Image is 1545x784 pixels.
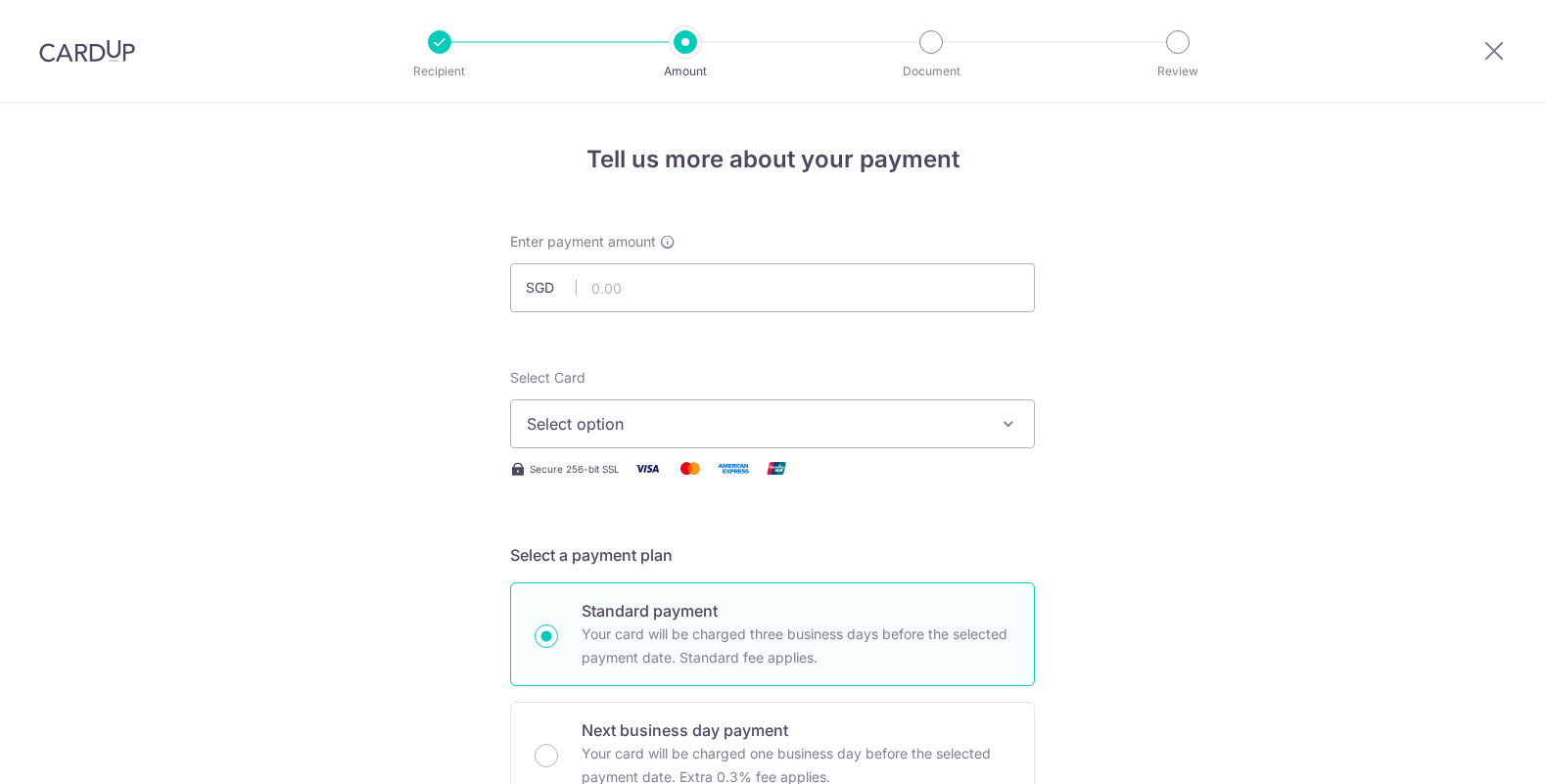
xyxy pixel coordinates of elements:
[510,142,1035,177] h4: Tell us more about your payment
[582,623,1010,669] p: Your card will be charged three business days before the selected payment date. Standard fee appl...
[530,461,620,477] span: Secure 256-bit SSL
[1105,62,1250,81] p: Review
[757,456,796,481] img: Union Pay
[510,232,656,252] span: Enter payment amount
[714,456,753,481] img: American Express
[367,62,512,81] p: Recipient
[613,62,758,81] p: Amount
[510,369,585,386] span: translation missing: en.payables.payment_networks.credit_card.summary.labels.select_card
[859,62,1004,81] p: Document
[526,278,577,298] span: SGD
[510,399,1035,448] button: Select option
[628,456,667,481] img: Visa
[510,263,1035,312] input: 0.00
[582,718,1010,742] p: Next business day payment
[582,599,1010,623] p: Standard payment
[39,39,135,63] img: CardUp
[671,456,710,481] img: Mastercard
[527,412,983,436] span: Select option
[510,543,1035,567] h5: Select a payment plan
